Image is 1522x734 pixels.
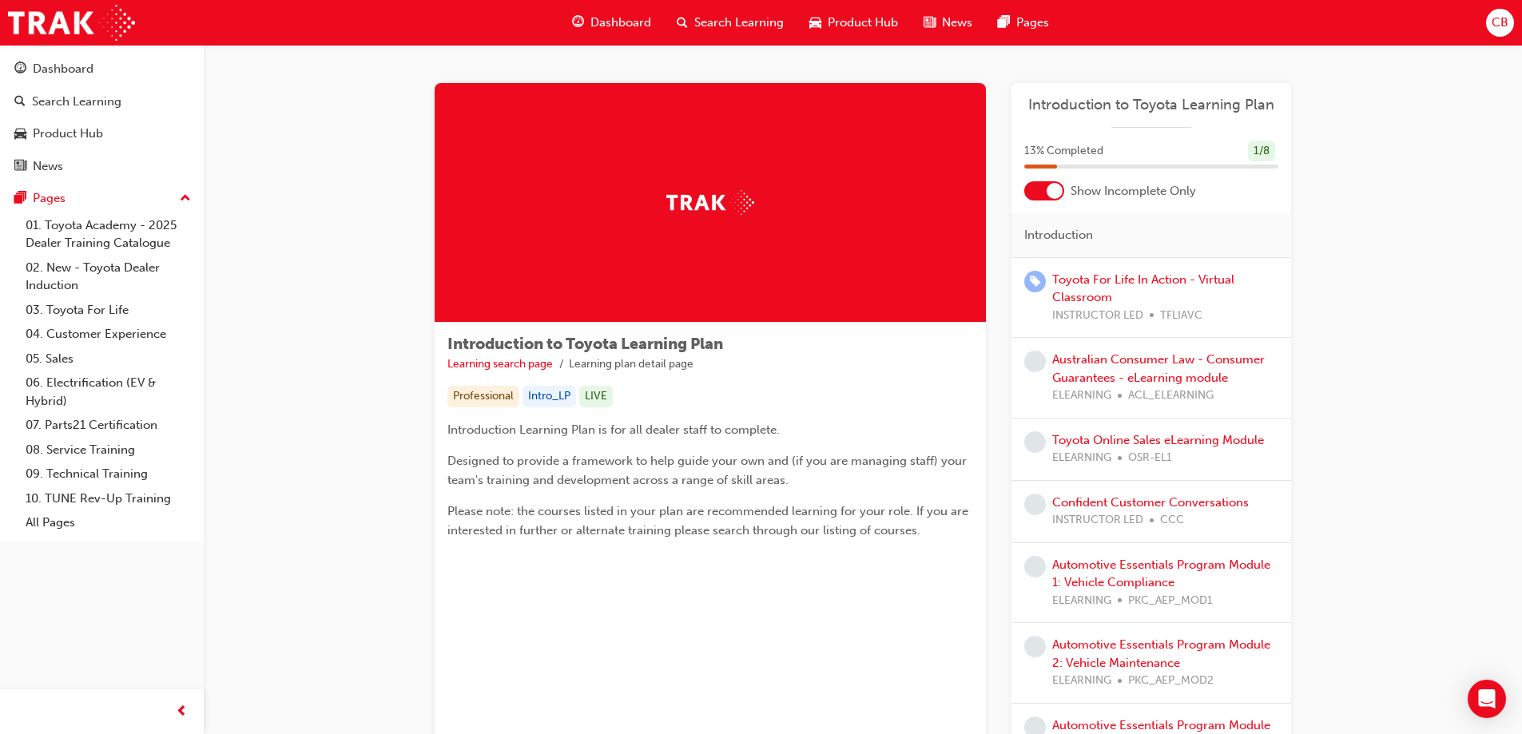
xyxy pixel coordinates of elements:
a: Australian Consumer Law - Consumer Guarantees - eLearning module [1052,352,1265,385]
span: INSTRUCTOR LED [1052,307,1143,325]
span: learningRecordVerb_NONE-icon [1024,431,1046,453]
span: news-icon [924,13,936,33]
span: up-icon [180,188,191,209]
button: CB [1486,9,1514,37]
a: 09. Technical Training [19,462,197,486]
a: 10. TUNE Rev-Up Training [19,486,197,511]
div: Search Learning [32,93,121,111]
span: TFLIAVC [1160,307,1202,325]
a: Toyota For Life In Action - Virtual Classroom [1052,272,1234,305]
a: Automotive Essentials Program Module 1: Vehicle Compliance [1052,557,1270,590]
span: CCC [1160,511,1184,530]
a: 02. New - Toyota Dealer Induction [19,256,197,298]
span: guage-icon [14,62,26,77]
div: Dashboard [33,60,93,78]
a: Confident Customer Conversations [1052,495,1249,510]
a: Automotive Essentials Program Module 2: Vehicle Maintenance [1052,637,1270,670]
span: search-icon [677,13,688,33]
a: 03. Toyota For Life [19,298,197,323]
span: ELEARNING [1052,449,1111,467]
button: DashboardSearch LearningProduct HubNews [6,51,197,184]
span: News [942,14,972,32]
span: Introduction to Toyota Learning Plan [447,335,723,353]
a: 04. Customer Experience [19,322,197,347]
span: pages-icon [998,13,1010,33]
a: pages-iconPages [985,6,1062,39]
span: PKC_AEP_MOD1 [1128,592,1213,610]
span: Designed to provide a framework to help guide your own and (if you are managing staff) your team'... [447,454,970,487]
span: car-icon [14,127,26,141]
span: ELEARNING [1052,387,1111,405]
div: Pages [33,189,66,208]
button: Pages [6,184,197,213]
span: learningRecordVerb_ENROLL-icon [1024,271,1046,292]
img: Trak [666,190,754,215]
span: ELEARNING [1052,592,1111,610]
span: INSTRUCTOR LED [1052,511,1143,530]
div: Professional [447,386,519,407]
span: Please note: the courses listed in your plan are recommended learning for your role. If you are i... [447,504,972,538]
a: Dashboard [6,54,197,84]
span: 13 % Completed [1024,142,1103,161]
span: learningRecordVerb_NONE-icon [1024,636,1046,657]
a: Search Learning [6,87,197,117]
span: Show Incomplete Only [1071,182,1196,200]
a: car-iconProduct Hub [797,6,911,39]
a: 08. Service Training [19,438,197,462]
a: 06. Electrification (EV & Hybrid) [19,371,197,413]
div: News [33,157,63,176]
span: pages-icon [14,192,26,206]
a: news-iconNews [911,6,985,39]
span: learningRecordVerb_NONE-icon [1024,556,1046,577]
span: ELEARNING [1052,672,1111,690]
a: 05. Sales [19,347,197,371]
div: Product Hub [33,125,103,143]
span: ACL_ELEARNING [1128,387,1214,405]
a: Product Hub [6,119,197,149]
span: guage-icon [572,13,584,33]
span: learningRecordVerb_NONE-icon [1024,351,1046,372]
div: Intro_LP [523,386,576,407]
div: Open Intercom Messenger [1468,680,1506,718]
a: search-iconSearch Learning [664,6,797,39]
span: search-icon [14,95,26,109]
a: 07. Parts21 Certification [19,413,197,438]
span: news-icon [14,160,26,174]
span: learningRecordVerb_NONE-icon [1024,494,1046,515]
div: 1 / 8 [1248,141,1275,162]
span: Dashboard [590,14,651,32]
span: Pages [1016,14,1049,32]
a: 01. Toyota Academy - 2025 Dealer Training Catalogue [19,213,197,256]
a: Toyota Online Sales eLearning Module [1052,433,1264,447]
span: car-icon [809,13,821,33]
a: Introduction to Toyota Learning Plan [1024,96,1278,114]
a: guage-iconDashboard [559,6,664,39]
img: Trak [8,5,135,41]
span: Introduction [1024,226,1093,244]
a: All Pages [19,510,197,535]
a: News [6,152,197,181]
span: PKC_AEP_MOD2 [1128,672,1214,690]
span: Introduction Learning Plan is for all dealer staff to complete. [447,423,780,437]
span: Product Hub [828,14,898,32]
span: prev-icon [176,702,188,722]
a: Learning search page [447,357,553,371]
span: CB [1492,14,1508,32]
li: Learning plan detail page [569,355,693,374]
span: OSR-EL1 [1128,449,1172,467]
div: LIVE [579,386,613,407]
span: Search Learning [694,14,784,32]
